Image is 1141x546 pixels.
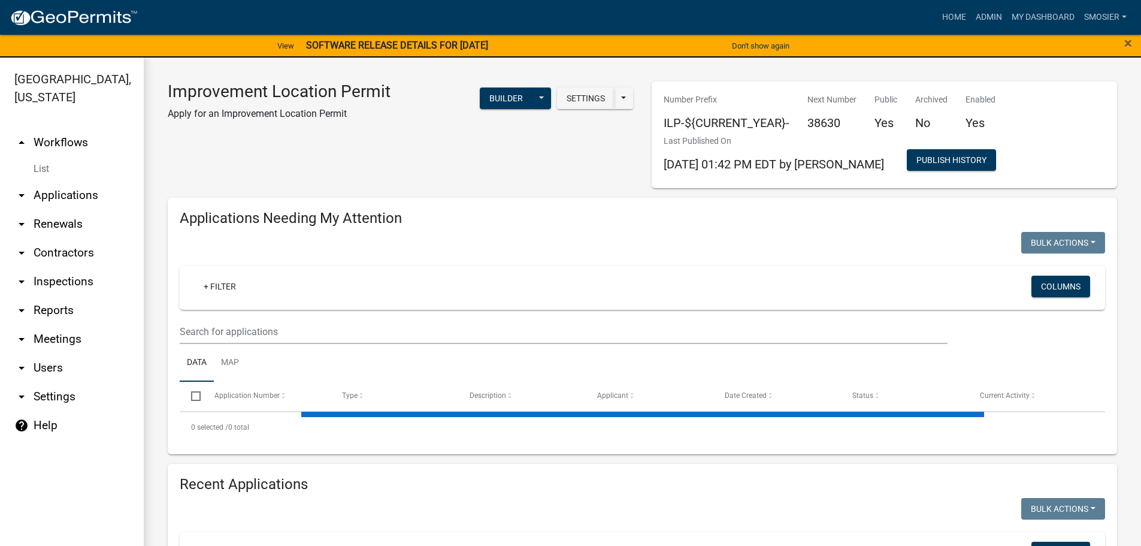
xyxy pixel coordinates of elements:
[14,332,29,346] i: arrow_drop_down
[664,93,789,106] p: Number Prefix
[214,391,280,400] span: Application Number
[14,246,29,260] i: arrow_drop_down
[874,116,897,130] h5: Yes
[194,276,246,297] a: + Filter
[966,93,995,106] p: Enabled
[841,382,969,411] datatable-header-cell: Status
[330,382,458,411] datatable-header-cell: Type
[180,476,1105,493] h4: Recent Applications
[907,156,996,165] wm-modal-confirm: Workflow Publish History
[14,361,29,375] i: arrow_drop_down
[1124,36,1132,50] button: Close
[14,135,29,150] i: arrow_drop_up
[306,40,488,51] strong: SOFTWARE RELEASE DETAILS FOR [DATE]
[14,274,29,289] i: arrow_drop_down
[191,423,228,432] span: 0 selected /
[725,391,767,400] span: Date Created
[664,157,884,171] span: [DATE] 01:42 PM EDT by [PERSON_NAME]
[168,107,391,121] p: Apply for an Improvement Location Permit
[14,303,29,318] i: arrow_drop_down
[1124,35,1132,52] span: ×
[664,135,884,147] p: Last Published On
[597,391,628,400] span: Applicant
[937,6,971,29] a: Home
[470,391,506,400] span: Description
[586,382,713,411] datatable-header-cell: Applicant
[852,391,873,400] span: Status
[971,6,1007,29] a: Admin
[1021,498,1105,520] button: Bulk Actions
[915,116,948,130] h5: No
[168,82,391,102] h3: Improvement Location Permit
[202,382,330,411] datatable-header-cell: Application Number
[14,217,29,231] i: arrow_drop_down
[907,149,996,171] button: Publish History
[557,88,615,109] button: Settings
[180,382,202,411] datatable-header-cell: Select
[915,93,948,106] p: Archived
[14,390,29,404] i: arrow_drop_down
[480,88,532,109] button: Builder
[874,93,897,106] p: Public
[1007,6,1079,29] a: My Dashboard
[1021,232,1105,254] button: Bulk Actions
[180,344,214,382] a: Data
[180,319,948,344] input: Search for applications
[969,382,1096,411] datatable-header-cell: Current Activity
[1031,276,1090,297] button: Columns
[14,188,29,203] i: arrow_drop_down
[713,382,841,411] datatable-header-cell: Date Created
[180,210,1105,227] h4: Applications Needing My Attention
[342,391,358,400] span: Type
[966,116,995,130] h5: Yes
[458,382,586,411] datatable-header-cell: Description
[214,344,246,382] a: Map
[980,391,1030,400] span: Current Activity
[807,93,856,106] p: Next Number
[807,116,856,130] h5: 38630
[180,412,1105,442] div: 0 total
[14,418,29,433] i: help
[1079,6,1131,29] a: SMosier
[727,36,794,56] button: Don't show again
[273,36,299,56] a: View
[664,116,789,130] h5: ILP-${CURRENT_YEAR}-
